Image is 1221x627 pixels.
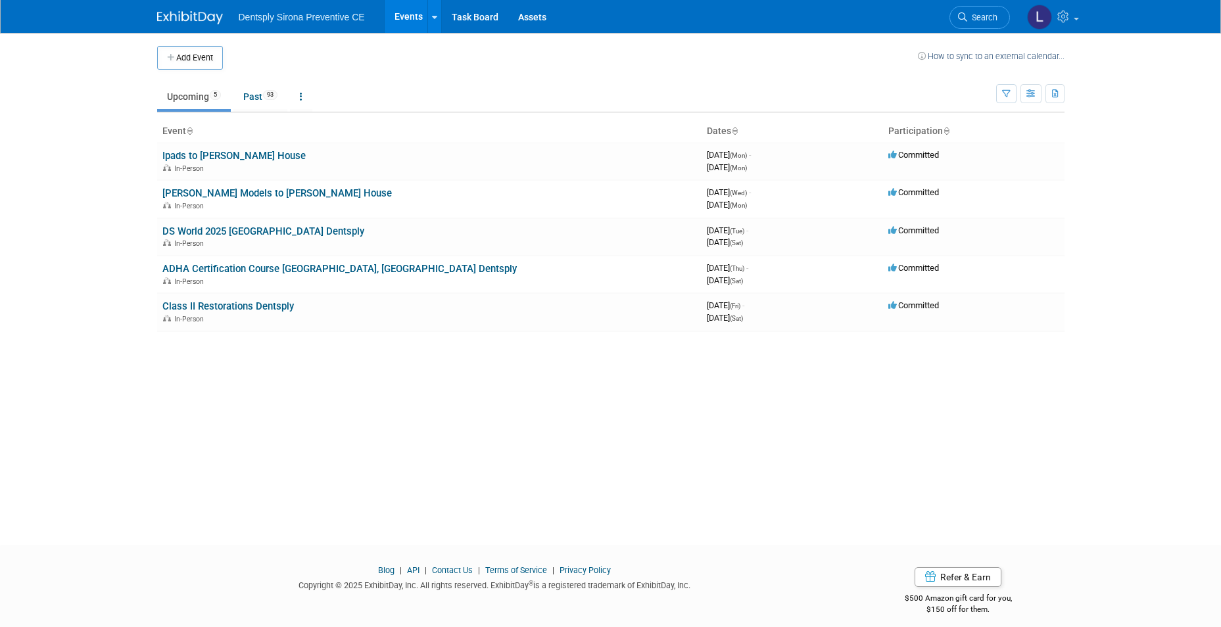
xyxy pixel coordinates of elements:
span: 93 [263,90,277,100]
span: [DATE] [707,150,751,160]
span: (Wed) [730,189,747,197]
a: Ipads to [PERSON_NAME] House [162,150,306,162]
div: $500 Amazon gift card for you, [852,584,1065,615]
span: Committed [888,225,939,235]
img: In-Person Event [163,239,171,246]
th: Event [157,120,702,143]
span: - [746,225,748,235]
img: In-Person Event [163,164,171,171]
img: In-Person Event [163,277,171,284]
span: (Thu) [730,265,744,272]
div: Copyright © 2025 ExhibitDay, Inc. All rights reserved. ExhibitDay is a registered trademark of Ex... [157,576,833,592]
span: (Sat) [730,239,743,246]
span: (Mon) [730,202,747,209]
th: Dates [702,120,883,143]
a: Class II Restorations Dentsply [162,300,294,312]
span: [DATE] [707,187,751,197]
span: (Tue) [730,227,744,235]
span: [DATE] [707,263,748,273]
a: Privacy Policy [560,565,611,575]
a: Blog [378,565,395,575]
span: [DATE] [707,200,747,210]
button: Add Event [157,46,223,70]
span: Committed [888,187,939,197]
span: - [749,187,751,197]
span: (Mon) [730,152,747,159]
span: [DATE] [707,300,744,310]
img: Lindsey Stutz [1027,5,1052,30]
span: In-Person [174,202,208,210]
a: DS World 2025 [GEOGRAPHIC_DATA] Dentsply [162,225,364,237]
span: [DATE] [707,275,743,285]
span: Committed [888,150,939,160]
span: [DATE] [707,237,743,247]
span: Committed [888,300,939,310]
span: (Fri) [730,302,740,310]
span: - [749,150,751,160]
a: Contact Us [432,565,473,575]
span: | [421,565,430,575]
span: Dentsply Sirona Preventive CE [239,12,365,22]
span: Committed [888,263,939,273]
span: 5 [210,90,221,100]
a: Past93 [233,84,287,109]
span: | [396,565,405,575]
div: $150 off for them. [852,604,1065,615]
a: API [407,565,419,575]
img: ExhibitDay [157,11,223,24]
span: - [746,263,748,273]
span: In-Person [174,239,208,248]
img: In-Person Event [163,315,171,321]
a: Upcoming5 [157,84,231,109]
span: In-Person [174,277,208,286]
th: Participation [883,120,1065,143]
span: | [475,565,483,575]
span: [DATE] [707,225,748,235]
a: Refer & Earn [915,567,1001,587]
span: [DATE] [707,313,743,323]
a: Sort by Event Name [186,126,193,136]
img: In-Person Event [163,202,171,208]
span: - [742,300,744,310]
span: Search [967,12,997,22]
span: [DATE] [707,162,747,172]
a: ADHA Certification Course [GEOGRAPHIC_DATA], [GEOGRAPHIC_DATA] Dentsply [162,263,517,275]
a: How to sync to an external calendar... [918,51,1065,61]
span: In-Person [174,164,208,173]
a: [PERSON_NAME] Models to [PERSON_NAME] House [162,187,392,199]
span: (Sat) [730,277,743,285]
span: (Sat) [730,315,743,322]
a: Terms of Service [485,565,547,575]
span: | [549,565,558,575]
span: (Mon) [730,164,747,172]
sup: ® [529,580,533,587]
span: In-Person [174,315,208,323]
a: Search [949,6,1010,29]
a: Sort by Start Date [731,126,738,136]
a: Sort by Participation Type [943,126,949,136]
